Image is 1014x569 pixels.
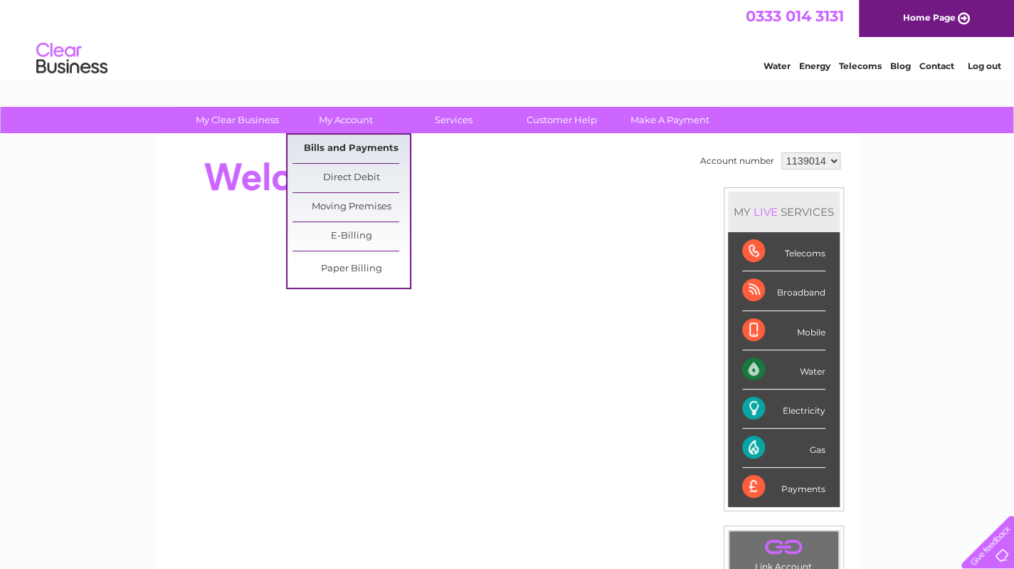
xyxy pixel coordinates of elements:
[968,61,1001,71] a: Log out
[839,61,882,71] a: Telecoms
[171,8,844,69] div: Clear Business is a trading name of Verastar Limited (registered in [GEOGRAPHIC_DATA] No. 3667643...
[764,61,791,71] a: Water
[742,271,825,310] div: Broadband
[292,135,410,163] a: Bills and Payments
[742,390,825,429] div: Electricity
[36,37,108,80] img: logo.png
[742,350,825,390] div: Water
[746,7,844,25] a: 0333 014 3131
[890,61,911,71] a: Blog
[503,107,620,133] a: Customer Help
[742,429,825,468] div: Gas
[799,61,830,71] a: Energy
[742,232,825,271] div: Telecoms
[179,107,296,133] a: My Clear Business
[292,255,410,283] a: Paper Billing
[919,61,954,71] a: Contact
[611,107,729,133] a: Make A Payment
[292,222,410,251] a: E-Billing
[742,311,825,350] div: Mobile
[751,205,781,219] div: LIVE
[733,535,835,560] a: .
[287,107,404,133] a: My Account
[395,107,512,133] a: Services
[292,193,410,221] a: Moving Premises
[728,192,840,232] div: MY SERVICES
[697,149,778,173] td: Account number
[742,468,825,506] div: Payments
[292,164,410,192] a: Direct Debit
